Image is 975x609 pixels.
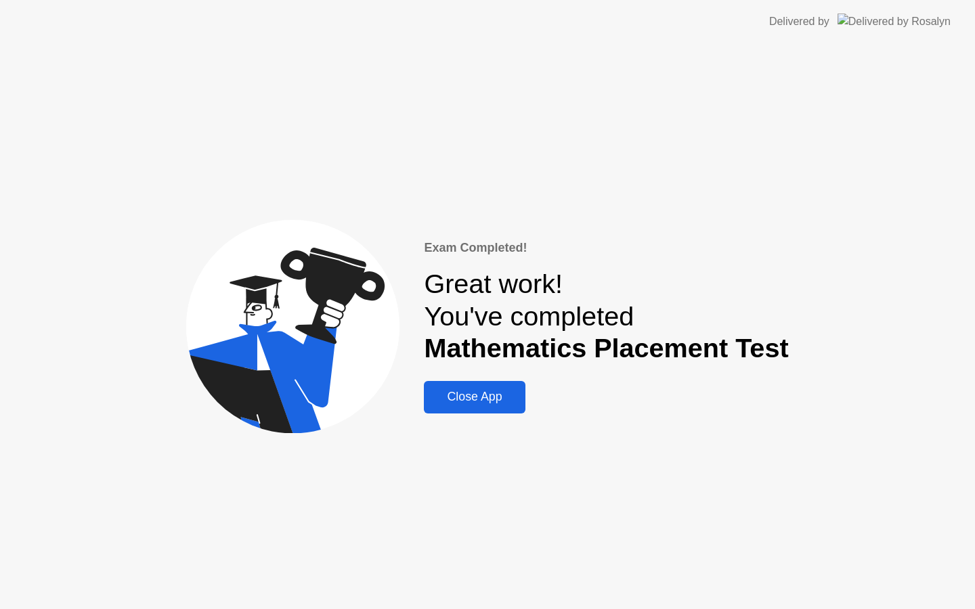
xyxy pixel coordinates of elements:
[424,381,525,413] button: Close App
[769,14,829,30] div: Delivered by
[424,268,788,365] div: Great work! You've completed
[838,14,951,29] img: Delivered by Rosalyn
[428,390,521,404] div: Close App
[424,333,788,363] b: Mathematics Placement Test
[424,239,788,257] div: Exam Completed!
